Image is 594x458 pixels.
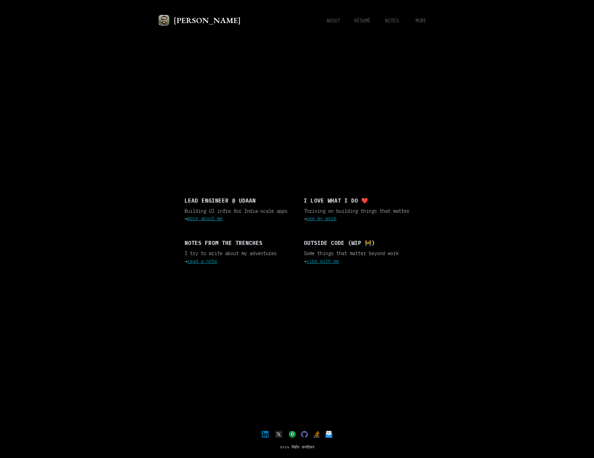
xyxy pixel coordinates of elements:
span: notes [385,18,399,24]
p: Some things that matter beyond work → [304,250,409,265]
p: २०२५ मिहीर करंदीकर [280,444,314,450]
img: email social link [325,431,332,438]
img: stack-overflow social link [313,431,320,438]
a: read a note [187,258,217,264]
a: see my work [306,215,336,222]
img: github social link [301,431,308,438]
a: vibe with me [306,258,339,264]
span: about [326,18,340,24]
p: Notes from the trenches [185,239,290,247]
p: I try to write about my adventures → [185,250,290,265]
img: linkedin social link [262,431,269,438]
img: peerlist social link [289,431,296,438]
p: Lead Engineer @ udaan [185,196,290,205]
p: Thriving on building things that matter → [304,207,409,223]
h2: [PERSON_NAME] [173,14,241,27]
p: I love what I do ❤️ [304,196,409,205]
p: Building UI infra for India-scale apps → [185,207,290,223]
span: more [416,18,426,24]
nav: Main navigation [319,16,436,24]
a: Mihir's headshot[PERSON_NAME] [158,14,241,27]
a: more about me [187,215,222,222]
img: Mihir's headshot [158,15,169,26]
p: Outside code (WIP 🚧) [304,239,409,247]
img: x social link [274,430,283,439]
span: résumé [354,18,370,24]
